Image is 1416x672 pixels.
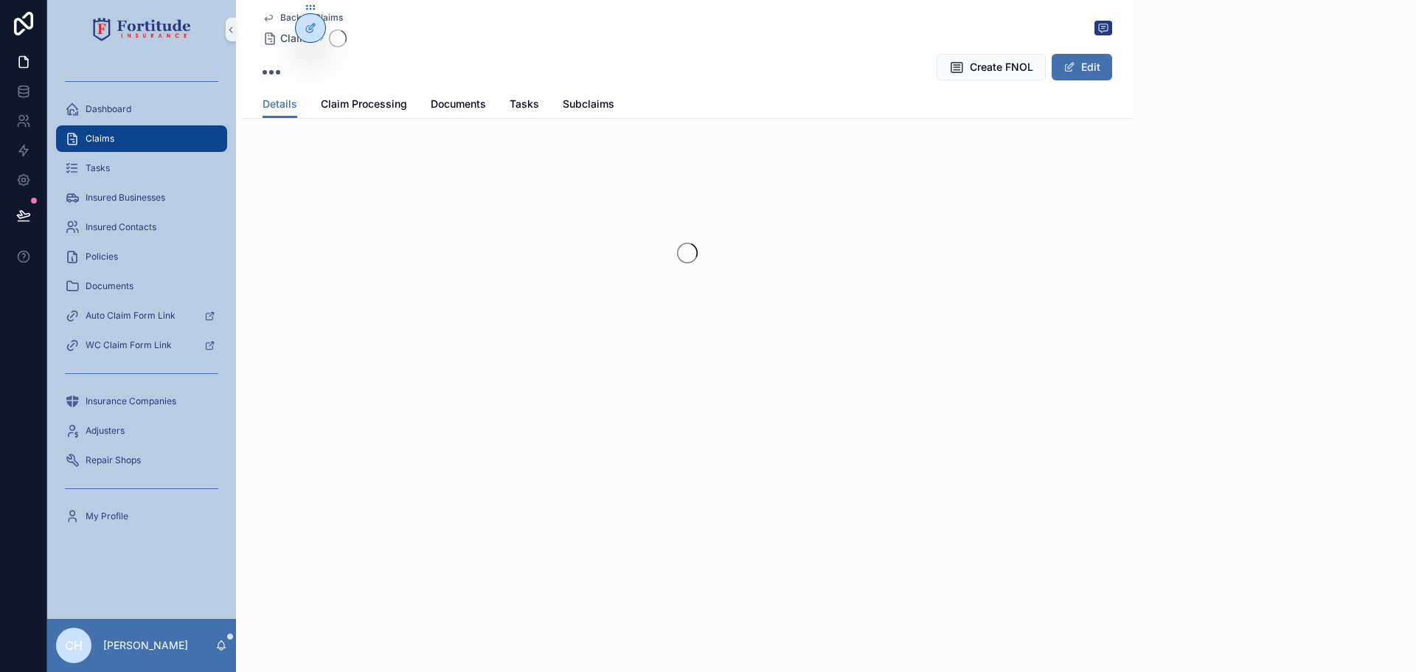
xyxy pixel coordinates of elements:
[86,280,133,292] span: Documents
[263,12,343,24] a: Back to Claims
[86,454,141,466] span: Repair Shops
[431,97,486,111] span: Documents
[86,221,156,233] span: Insured Contacts
[510,91,539,120] a: Tasks
[86,510,128,522] span: My Profile
[280,12,343,24] span: Back to Claims
[1052,54,1112,80] button: Edit
[86,395,176,407] span: Insurance Companies
[93,18,191,41] img: App logo
[56,332,227,358] a: WC Claim Form Link
[86,133,114,145] span: Claims
[56,447,227,474] a: Repair Shops
[431,91,486,120] a: Documents
[937,54,1046,80] button: Create FNOL
[563,91,614,120] a: Subclaims
[103,638,188,653] p: [PERSON_NAME]
[86,339,172,351] span: WC Claim Form Link
[321,91,407,120] a: Claim Processing
[86,310,176,322] span: Auto Claim Form Link
[321,97,407,111] span: Claim Processing
[56,273,227,299] a: Documents
[56,503,227,530] a: My Profile
[263,31,314,46] a: Claims
[86,251,118,263] span: Policies
[280,31,314,46] span: Claims
[65,637,83,654] span: CH
[56,418,227,444] a: Adjusters
[56,96,227,122] a: Dashboard
[56,155,227,181] a: Tasks
[56,243,227,270] a: Policies
[86,192,165,204] span: Insured Businesses
[47,59,236,549] div: scrollable content
[510,97,539,111] span: Tasks
[56,302,227,329] a: Auto Claim Form Link
[563,97,614,111] span: Subclaims
[56,184,227,211] a: Insured Businesses
[86,162,110,174] span: Tasks
[263,97,297,111] span: Details
[56,388,227,415] a: Insurance Companies
[86,425,125,437] span: Adjusters
[56,214,227,240] a: Insured Contacts
[56,125,227,152] a: Claims
[86,103,131,115] span: Dashboard
[970,60,1033,75] span: Create FNOL
[263,91,297,119] a: Details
